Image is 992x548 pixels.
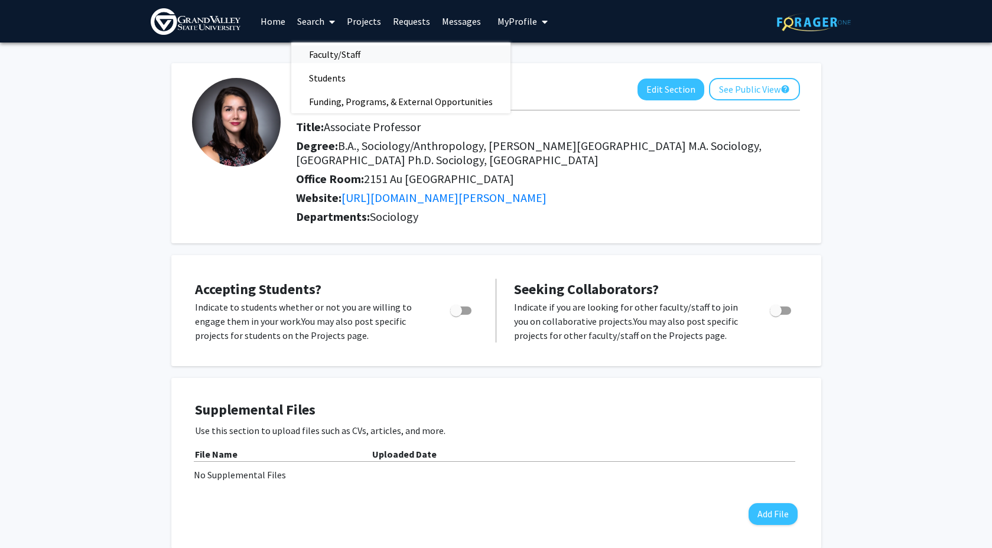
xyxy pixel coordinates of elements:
iframe: Chat [9,495,50,539]
span: Funding, Programs, & External Opportunities [291,90,510,113]
a: Opens in a new tab [341,190,547,205]
a: Search [291,1,341,42]
p: Indicate if you are looking for other faculty/staff to join you on collaborative projects. You ma... [514,300,747,342]
a: Home [255,1,291,42]
span: Associate Professor [324,119,421,134]
b: Uploaded Date [372,448,437,460]
span: Students [291,66,363,90]
p: Use this section to upload files such as CVs, articles, and more. [195,423,798,438]
div: Toggle [765,300,798,318]
span: Seeking Collaborators? [514,280,659,298]
span: Faculty/Staff [291,43,378,66]
h2: Website: [296,191,800,205]
span: Accepting Students? [195,280,321,298]
button: Add File [749,503,798,525]
span: My Profile [497,15,537,27]
img: Profile Picture [192,78,281,167]
h2: Office Room: [296,172,800,186]
div: No Supplemental Files [194,468,799,482]
a: Projects [341,1,387,42]
span: Sociology [370,209,418,224]
span: B.A., Sociology/Anthropology, [PERSON_NAME][GEOGRAPHIC_DATA] M.A. Sociology, [GEOGRAPHIC_DATA] Ph... [296,138,762,167]
span: 2151 Au [GEOGRAPHIC_DATA] [364,171,514,186]
a: Messages [436,1,487,42]
a: Faculty/Staff [291,45,510,63]
button: See Public View [709,78,800,100]
a: Students [291,69,510,87]
button: Edit Section [638,79,704,100]
a: Requests [387,1,436,42]
b: File Name [195,448,238,460]
a: Funding, Programs, & External Opportunities [291,93,510,110]
img: ForagerOne Logo [777,13,851,31]
h2: Title: [296,120,800,134]
h4: Supplemental Files [195,402,798,419]
mat-icon: help [780,82,790,96]
h2: Departments: [287,210,809,224]
p: Indicate to students whether or not you are willing to engage them in your work. You may also pos... [195,300,428,342]
h2: Degree: [296,139,800,167]
div: Toggle [445,300,478,318]
img: Grand Valley State University Logo [151,8,240,35]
